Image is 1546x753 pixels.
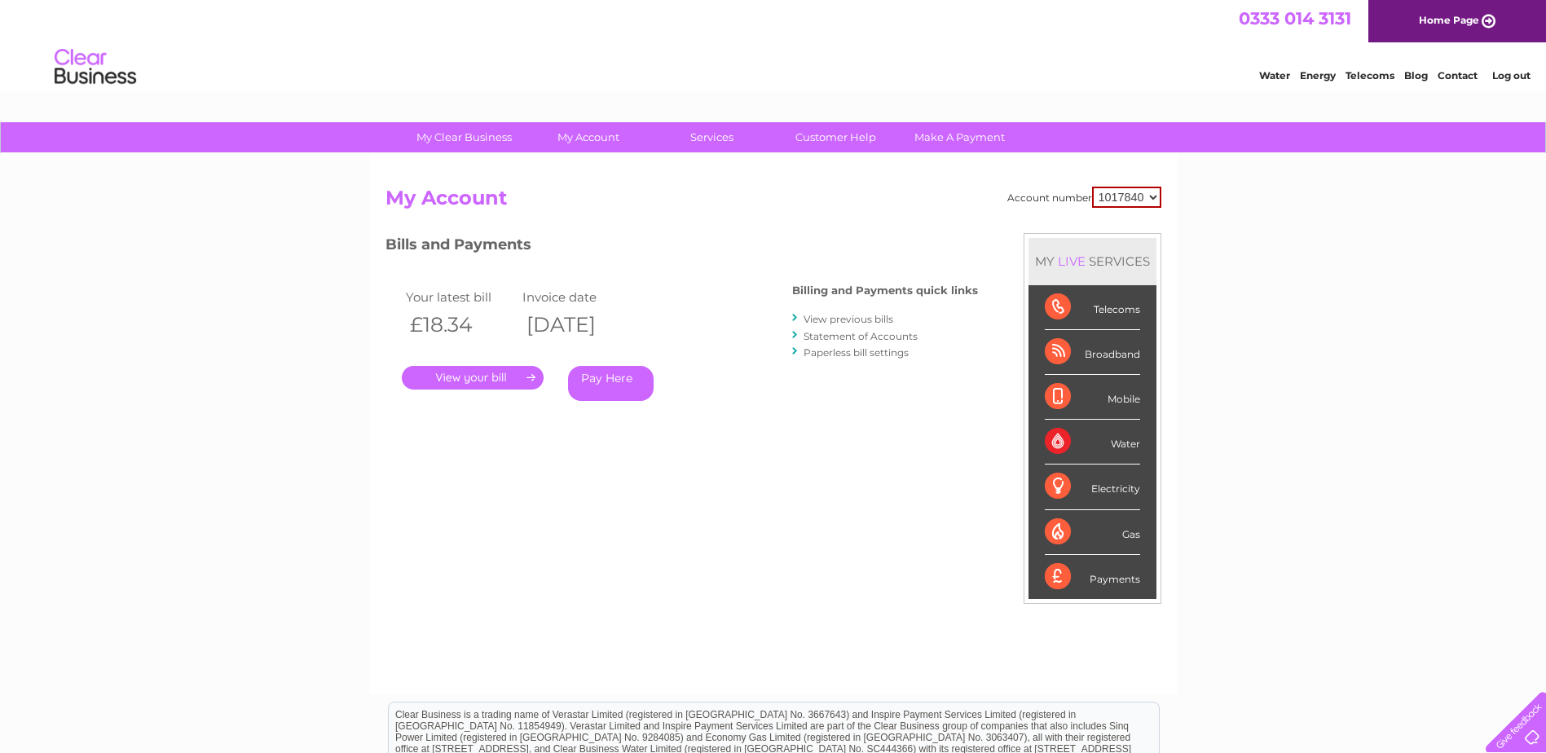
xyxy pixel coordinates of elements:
[1007,187,1161,208] div: Account number
[402,286,519,308] td: Your latest bill
[385,187,1161,218] h2: My Account
[397,122,531,152] a: My Clear Business
[518,308,636,341] th: [DATE]
[1045,465,1140,509] div: Electricity
[1259,69,1290,81] a: Water
[1346,69,1394,81] a: Telecoms
[645,122,779,152] a: Services
[521,122,655,152] a: My Account
[54,42,137,92] img: logo.png
[389,9,1159,79] div: Clear Business is a trading name of Verastar Limited (registered in [GEOGRAPHIC_DATA] No. 3667643...
[1404,69,1428,81] a: Blog
[568,366,654,401] a: Pay Here
[1055,253,1089,269] div: LIVE
[385,233,978,262] h3: Bills and Payments
[804,330,918,342] a: Statement of Accounts
[1492,69,1531,81] a: Log out
[1045,420,1140,465] div: Water
[1300,69,1336,81] a: Energy
[804,313,893,325] a: View previous bills
[804,346,909,359] a: Paperless bill settings
[402,366,544,390] a: .
[1045,510,1140,555] div: Gas
[792,284,978,297] h4: Billing and Payments quick links
[1438,69,1478,81] a: Contact
[1239,8,1351,29] a: 0333 014 3131
[892,122,1027,152] a: Make A Payment
[769,122,903,152] a: Customer Help
[518,286,636,308] td: Invoice date
[1045,555,1140,599] div: Payments
[1045,330,1140,375] div: Broadband
[1045,285,1140,330] div: Telecoms
[402,308,519,341] th: £18.34
[1045,375,1140,420] div: Mobile
[1028,238,1156,284] div: MY SERVICES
